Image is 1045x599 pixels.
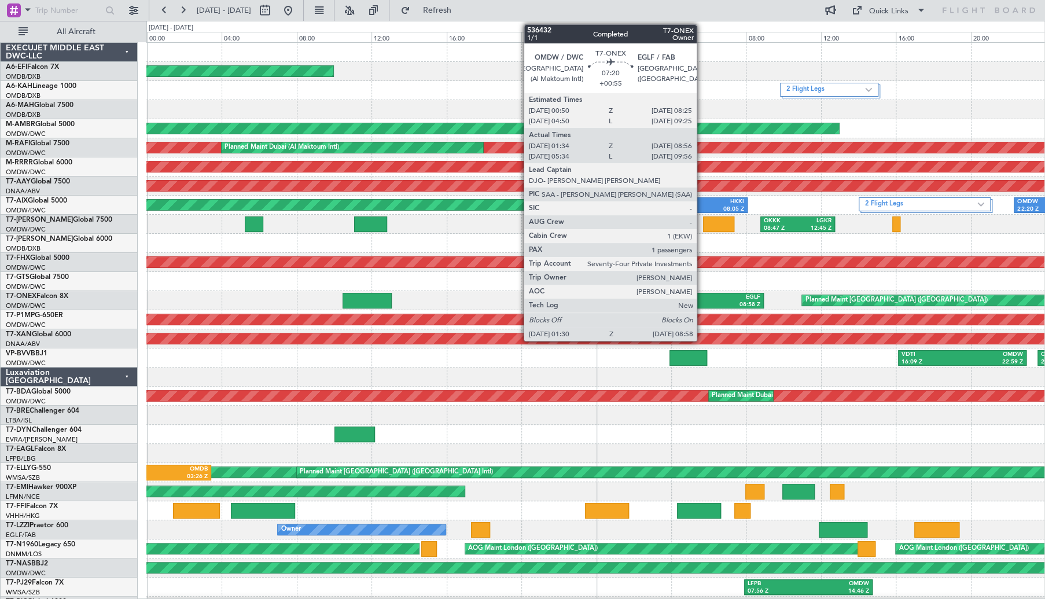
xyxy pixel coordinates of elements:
[6,178,31,185] span: T7-AAY
[764,225,797,233] div: 08:47 Z
[281,521,300,538] div: Owner
[6,197,67,204] a: T7-AIXGlobal 5000
[149,23,193,33] div: [DATE] - [DATE]
[6,522,68,529] a: T7-LZZIPraetor 600
[896,32,970,42] div: 16:00
[6,178,70,185] a: T7-AAYGlobal 7500
[6,216,112,223] a: T7-[PERSON_NAME]Global 7500
[6,312,63,319] a: T7-P1MPG-650ER
[6,359,46,368] a: OMDW/DWC
[6,350,47,357] a: VP-BVVBBJ1
[6,149,46,157] a: OMDW/DWC
[671,32,746,42] div: 04:00
[6,416,32,425] a: LTBA/ISL
[6,102,34,109] span: A6-MAH
[6,427,32,433] span: T7-DYN
[6,64,59,71] a: A6-EFIFalcon 7X
[6,579,64,586] a: T7-PJ29Falcon 7X
[654,198,699,206] div: OMDW
[694,293,760,302] div: EGLF
[869,6,908,17] div: Quick Links
[6,140,30,147] span: M-RAFI
[6,187,40,196] a: DNAA/ABV
[6,493,40,501] a: LFMN/NCE
[977,202,984,207] img: arrow-gray.svg
[225,139,338,156] div: Planned Maint Dubai (Al Maktoum Intl)
[6,244,41,253] a: OMDB/DXB
[6,465,51,472] a: T7-ELLYG-550
[962,351,1023,359] div: OMDW
[6,293,68,300] a: T7-ONEXFalcon 8X
[197,5,251,16] span: [DATE] - [DATE]
[598,23,643,33] div: [DATE] - [DATE]
[30,28,122,36] span: All Aircraft
[6,427,82,433] a: T7-DYNChallenger 604
[6,569,46,578] a: OMDW/DWC
[6,473,40,482] a: WMSA/SZB
[764,217,797,225] div: OKKK
[6,121,75,128] a: M-AMBRGlobal 5000
[654,205,699,214] div: 02:55 Z
[6,331,32,338] span: T7-XAN
[6,83,76,90] a: A6-KAHLineage 1000
[222,32,296,42] div: 04:00
[13,23,126,41] button: All Aircraft
[6,263,46,272] a: OMDW/DWC
[6,168,46,177] a: OMDW/DWC
[6,83,32,90] span: A6-KAH
[6,159,72,166] a: M-RRRRGlobal 6000
[147,32,222,42] div: 00:00
[6,340,40,348] a: DNAA/ABV
[597,32,671,42] div: 00:00
[797,225,831,233] div: 12:45 Z
[6,302,46,310] a: OMDW/DWC
[138,465,207,473] div: OMDB
[6,407,30,414] span: T7-BRE
[6,388,71,395] a: T7-BDAGlobal 5000
[6,397,46,406] a: OMDW/DWC
[6,484,28,491] span: T7-EMI
[902,351,962,359] div: VDTI
[6,407,79,414] a: T7-BREChallenger 604
[413,6,461,14] span: Refresh
[6,446,66,453] a: T7-EAGLFalcon 8X
[6,522,30,529] span: T7-LZZI
[6,159,33,166] span: M-RRRR
[521,32,596,42] div: 20:00
[797,217,831,225] div: LGKR
[6,454,36,463] a: LFPB/LBG
[6,465,31,472] span: T7-ELLY
[6,255,30,262] span: T7-FHX
[808,580,869,588] div: OMDW
[699,198,744,206] div: HKKI
[808,587,869,596] div: 14:46 Z
[6,102,73,109] a: A6-MAHGlobal 7500
[6,588,40,597] a: WMSA/SZB
[6,350,31,357] span: VP-BVV
[6,560,31,567] span: T7-NAS
[6,236,112,242] a: T7-[PERSON_NAME]Global 6000
[6,512,40,520] a: VHHH/HKG
[297,32,371,42] div: 08:00
[6,64,27,71] span: A6-EFI
[6,225,46,234] a: OMDW/DWC
[6,446,34,453] span: T7-EAGL
[6,388,31,395] span: T7-BDA
[627,293,694,302] div: OMDW
[962,358,1023,366] div: 22:59 Z
[6,321,46,329] a: OMDW/DWC
[6,274,69,281] a: T7-GTSGlobal 7500
[6,216,73,223] span: T7-[PERSON_NAME]
[699,205,744,214] div: 08:05 Z
[6,541,38,548] span: T7-N1960
[6,206,46,215] a: OMDW/DWC
[846,1,932,20] button: Quick Links
[6,312,35,319] span: T7-P1MP
[371,32,446,42] div: 12:00
[6,503,58,510] a: T7-FFIFalcon 7X
[447,32,521,42] div: 16:00
[748,587,808,596] div: 07:56 Z
[746,32,820,42] div: 08:00
[300,464,493,481] div: Planned Maint [GEOGRAPHIC_DATA] ([GEOGRAPHIC_DATA] Intl)
[468,540,598,557] div: AOG Maint London ([GEOGRAPHIC_DATA])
